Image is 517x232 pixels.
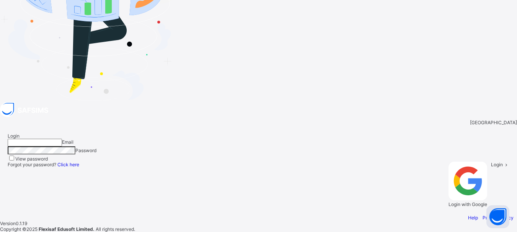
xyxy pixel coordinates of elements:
span: Email [62,139,73,145]
span: Forgot your password? [8,162,79,167]
span: [GEOGRAPHIC_DATA] [470,120,517,125]
button: Open asap [486,205,509,228]
span: Login [8,133,20,139]
span: Password [75,148,96,153]
img: google.396cfc9801f0270233282035f929180a.svg [449,162,487,200]
span: Login [491,162,503,167]
label: View password [15,156,48,162]
a: Click here [57,162,79,167]
a: Help [468,215,478,221]
span: Login with Google [449,201,487,207]
a: Privacy Policy [483,215,514,221]
strong: Flexisaf Edusoft Limited. [39,226,95,232]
